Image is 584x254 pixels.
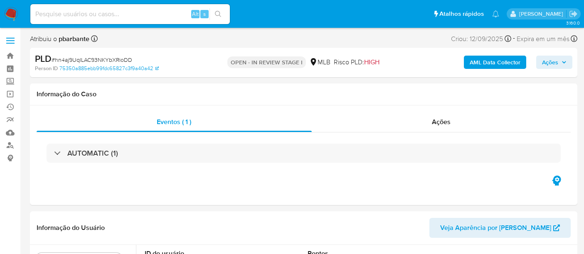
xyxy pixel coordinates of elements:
[209,8,227,20] button: search-icon
[492,10,499,17] a: Notificações
[334,58,379,67] span: Risco PLD:
[429,218,571,238] button: Veja Aparência por [PERSON_NAME]
[192,10,199,18] span: Alt
[451,33,511,44] div: Criou: 12/09/2025
[517,34,569,44] span: Expira em um mês
[57,34,89,44] b: pbarbante
[67,149,118,158] h3: AUTOMATIC (1)
[569,10,578,18] a: Sair
[364,57,379,67] span: HIGH
[513,33,515,44] span: -
[227,56,306,68] p: OPEN - IN REVIEW STAGE I
[30,34,89,44] span: Atribuiu o
[464,56,526,69] button: AML Data Collector
[519,10,566,18] p: erico.trevizan@mercadopago.com.br
[157,117,191,127] span: Eventos ( 1 )
[309,58,330,67] div: MLB
[52,56,132,64] span: # hn4aj9UqlLAC93NKYbXRioDD
[35,52,52,65] b: PLD
[536,56,572,69] button: Ações
[37,90,571,98] h1: Informação do Caso
[470,56,520,69] b: AML Data Collector
[59,65,159,72] a: 75350a885ebb99fdc65827c3f9a40a42
[440,218,551,238] span: Veja Aparência por [PERSON_NAME]
[542,56,558,69] span: Ações
[439,10,484,18] span: Atalhos rápidos
[35,65,58,72] b: Person ID
[432,117,451,127] span: Ações
[37,224,105,232] h1: Informação do Usuário
[30,9,230,20] input: Pesquise usuários ou casos...
[203,10,206,18] span: s
[47,144,561,163] div: AUTOMATIC (1)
